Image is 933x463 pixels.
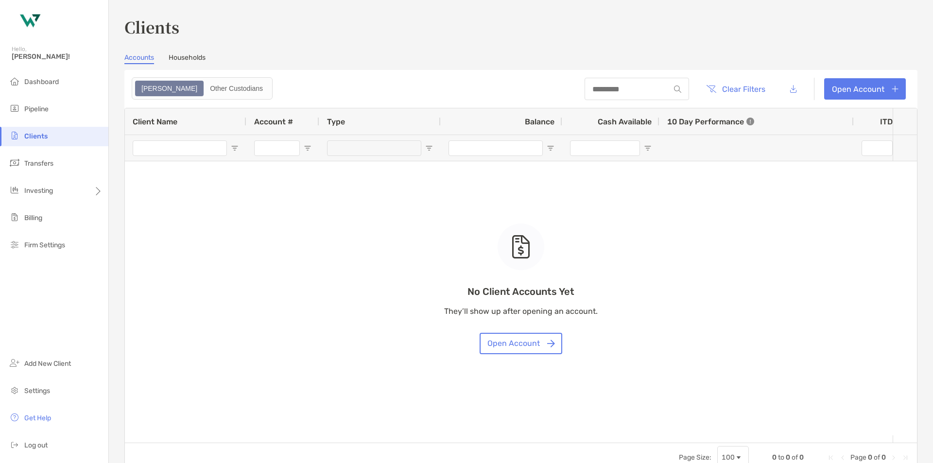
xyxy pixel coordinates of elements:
[24,159,53,168] span: Transfers
[9,103,20,114] img: pipeline icon
[480,333,562,354] button: Open Account
[24,132,48,140] span: Clients
[868,453,872,462] span: 0
[136,82,203,95] div: Zoe
[24,387,50,395] span: Settings
[850,453,866,462] span: Page
[24,241,65,249] span: Firm Settings
[9,75,20,87] img: dashboard icon
[24,214,42,222] span: Billing
[699,78,773,100] button: Clear Filters
[674,86,681,93] img: input icon
[444,286,598,298] p: No Client Accounts Yet
[778,453,784,462] span: to
[124,53,154,64] a: Accounts
[679,453,711,462] div: Page Size:
[890,454,898,462] div: Next Page
[24,414,51,422] span: Get Help
[9,384,20,396] img: settings icon
[9,239,20,250] img: firm-settings icon
[839,454,847,462] div: Previous Page
[12,52,103,61] span: [PERSON_NAME]!
[24,360,71,368] span: Add New Client
[169,53,206,64] a: Households
[24,78,59,86] span: Dashboard
[205,82,268,95] div: Other Custodians
[9,439,20,450] img: logout icon
[9,412,20,423] img: get-help icon
[24,441,48,449] span: Log out
[9,130,20,141] img: clients icon
[9,357,20,369] img: add_new_client icon
[901,454,909,462] div: Last Page
[722,453,735,462] div: 100
[881,453,886,462] span: 0
[444,305,598,317] p: They’ll show up after opening an account.
[824,78,906,100] a: Open Account
[12,4,47,39] img: Zoe Logo
[9,157,20,169] img: transfers icon
[827,454,835,462] div: First Page
[9,184,20,196] img: investing icon
[24,105,49,113] span: Pipeline
[547,340,555,347] img: button icon
[511,235,531,258] img: empty state icon
[772,453,777,462] span: 0
[792,453,798,462] span: of
[24,187,53,195] span: Investing
[132,77,273,100] div: segmented control
[786,453,790,462] span: 0
[874,453,880,462] span: of
[799,453,804,462] span: 0
[9,211,20,223] img: billing icon
[124,16,917,38] h3: Clients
